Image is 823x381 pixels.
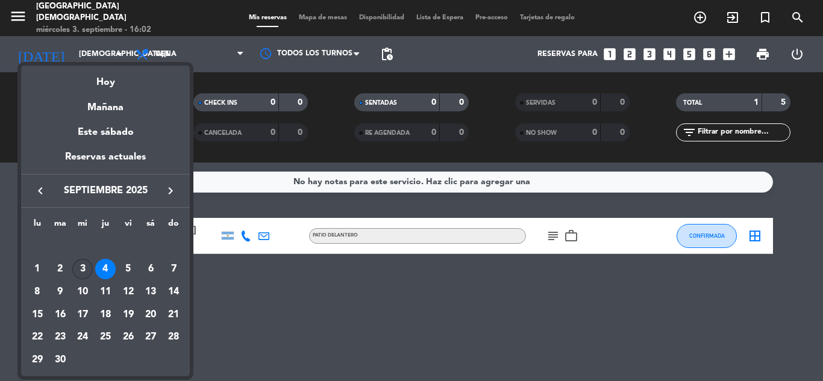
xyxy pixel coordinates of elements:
[163,184,178,198] i: keyboard_arrow_right
[50,327,70,348] div: 23
[49,258,72,281] td: 2 de septiembre de 2025
[94,258,117,281] td: 4 de septiembre de 2025
[51,183,160,199] span: septiembre 2025
[95,259,116,279] div: 4
[117,326,140,349] td: 26 de septiembre de 2025
[27,259,48,279] div: 1
[140,259,161,279] div: 6
[49,217,72,235] th: martes
[21,91,190,116] div: Mañana
[21,66,190,90] div: Hoy
[27,350,48,370] div: 29
[71,258,94,281] td: 3 de septiembre de 2025
[117,258,140,281] td: 5 de septiembre de 2025
[71,303,94,326] td: 17 de septiembre de 2025
[94,217,117,235] th: jueves
[118,305,139,325] div: 19
[163,259,184,279] div: 7
[72,305,93,325] div: 17
[50,350,70,370] div: 30
[117,280,140,303] td: 12 de septiembre de 2025
[140,326,163,349] td: 27 de septiembre de 2025
[118,327,139,348] div: 26
[21,116,190,149] div: Este sábado
[95,327,116,348] div: 25
[140,305,161,325] div: 20
[95,282,116,302] div: 11
[72,282,93,302] div: 10
[49,280,72,303] td: 9 de septiembre de 2025
[117,303,140,326] td: 19 de septiembre de 2025
[160,183,181,199] button: keyboard_arrow_right
[26,217,49,235] th: lunes
[94,280,117,303] td: 11 de septiembre de 2025
[163,327,184,348] div: 28
[71,280,94,303] td: 10 de septiembre de 2025
[162,326,185,349] td: 28 de septiembre de 2025
[94,303,117,326] td: 18 de septiembre de 2025
[50,259,70,279] div: 2
[26,235,185,258] td: SEP.
[49,303,72,326] td: 16 de septiembre de 2025
[140,258,163,281] td: 6 de septiembre de 2025
[162,303,185,326] td: 21 de septiembre de 2025
[33,184,48,198] i: keyboard_arrow_left
[49,348,72,371] td: 30 de septiembre de 2025
[117,217,140,235] th: viernes
[95,305,116,325] div: 18
[140,303,163,326] td: 20 de septiembre de 2025
[26,303,49,326] td: 15 de septiembre de 2025
[27,327,48,348] div: 22
[27,282,48,302] div: 8
[50,305,70,325] div: 16
[162,217,185,235] th: domingo
[140,282,161,302] div: 13
[27,305,48,325] div: 15
[162,258,185,281] td: 7 de septiembre de 2025
[30,183,51,199] button: keyboard_arrow_left
[140,327,161,348] div: 27
[140,217,163,235] th: sábado
[162,280,185,303] td: 14 de septiembre de 2025
[72,327,93,348] div: 24
[26,348,49,371] td: 29 de septiembre de 2025
[94,326,117,349] td: 25 de septiembre de 2025
[71,326,94,349] td: 24 de septiembre de 2025
[140,280,163,303] td: 13 de septiembre de 2025
[26,326,49,349] td: 22 de septiembre de 2025
[72,259,93,279] div: 3
[50,282,70,302] div: 9
[26,258,49,281] td: 1 de septiembre de 2025
[118,259,139,279] div: 5
[21,149,190,174] div: Reservas actuales
[163,282,184,302] div: 14
[71,217,94,235] th: miércoles
[26,280,49,303] td: 8 de septiembre de 2025
[118,282,139,302] div: 12
[163,305,184,325] div: 21
[49,326,72,349] td: 23 de septiembre de 2025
